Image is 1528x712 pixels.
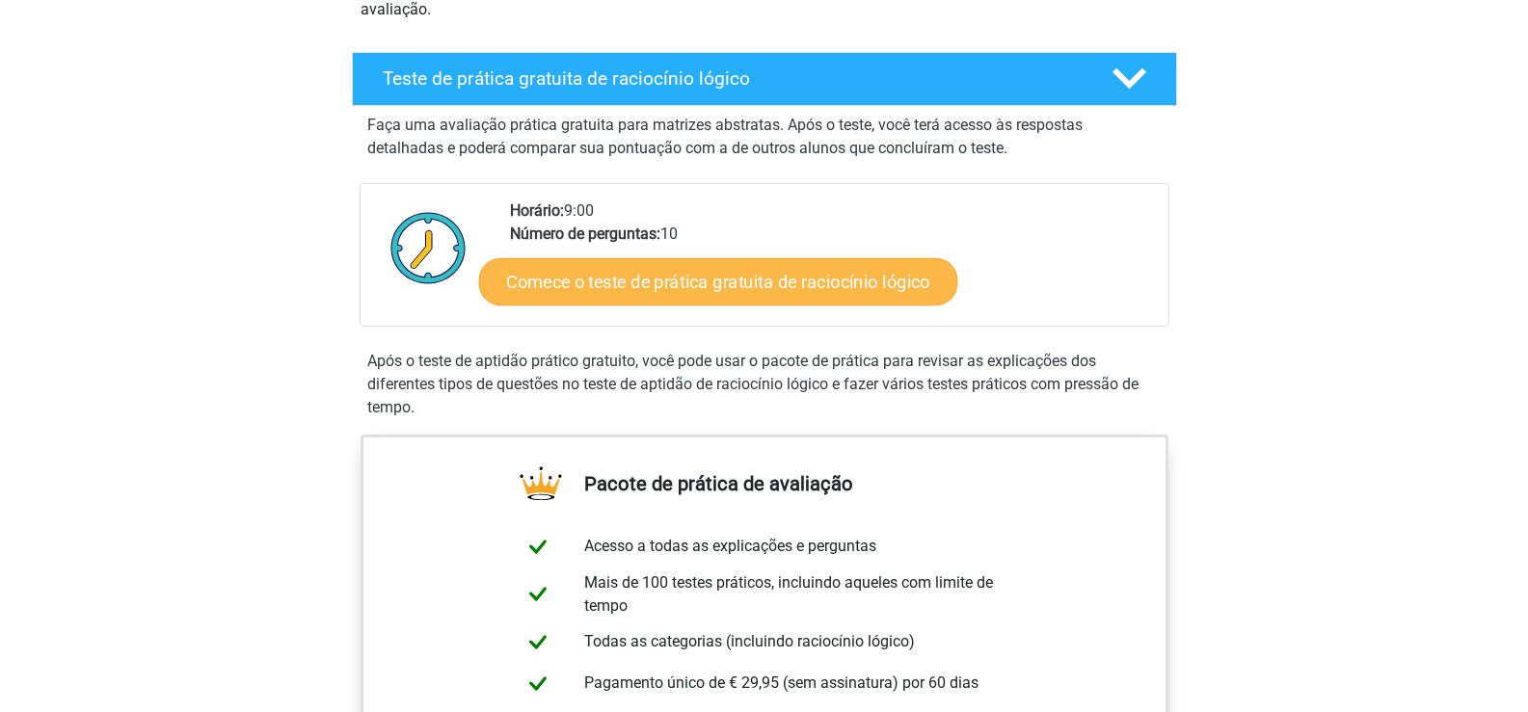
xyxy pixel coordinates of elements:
[380,199,477,296] img: Relógio
[510,201,564,220] font: Horário:
[367,116,1083,157] font: Faça uma avaliação prática gratuita para matrizes abstratas. Após o teste, você terá acesso às re...
[510,224,660,243] font: Número de perguntas:
[564,201,594,220] font: 9:00
[344,52,1185,106] a: Teste de prática gratuita de raciocínio lógico
[383,67,750,90] font: Teste de prática gratuita de raciocínio lógico
[660,224,678,243] font: 10
[506,271,929,292] font: Comece o teste de prática gratuita de raciocínio lógico
[478,257,957,305] a: Comece o teste de prática gratuita de raciocínio lógico
[367,352,1139,416] font: Após o teste de aptidão prático gratuito, você pode usar o pacote de prática para revisar as expl...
